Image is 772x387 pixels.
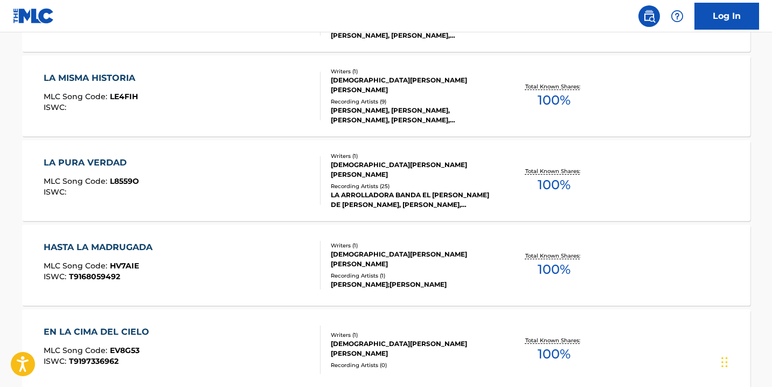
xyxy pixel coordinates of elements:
iframe: Chat Widget [718,335,772,387]
span: 100 % [538,91,571,110]
a: Public Search [638,5,660,27]
span: LE4FIH [110,92,138,101]
img: search [643,10,656,23]
div: LA ARROLLADORA BANDA EL [PERSON_NAME] DE [PERSON_NAME], [PERSON_NAME], [PERSON_NAME], LA ARROLLAD... [331,190,493,210]
div: [DEMOGRAPHIC_DATA][PERSON_NAME] [PERSON_NAME] [331,250,493,269]
span: 100 % [538,344,571,364]
span: ISWC : [44,356,69,366]
div: LA MISMA HISTORIA [44,72,141,85]
span: HV7AIE [110,261,139,271]
img: help [671,10,684,23]
div: Recording Artists ( 9 ) [331,98,493,106]
span: MLC Song Code : [44,261,110,271]
div: Writers ( 1 ) [331,67,493,75]
div: [PERSON_NAME];[PERSON_NAME] [331,280,493,289]
p: Total Known Shares: [525,82,583,91]
span: EV8G53 [110,345,140,355]
p: Total Known Shares: [525,252,583,260]
span: MLC Song Code : [44,92,110,101]
a: Log In [694,3,759,30]
span: MLC Song Code : [44,176,110,186]
div: [DEMOGRAPHIC_DATA][PERSON_NAME] [PERSON_NAME] [331,160,493,179]
div: Writers ( 1 ) [331,331,493,339]
div: Recording Artists ( 1 ) [331,272,493,280]
p: Total Known Shares: [525,336,583,344]
div: [PERSON_NAME], [PERSON_NAME], [PERSON_NAME], [PERSON_NAME], [PERSON_NAME] [331,106,493,125]
span: ISWC : [44,187,69,197]
a: LA MISMA HISTORIAMLC Song Code:LE4FIHISWC:Writers (1)[DEMOGRAPHIC_DATA][PERSON_NAME] [PERSON_NAME... [22,56,750,136]
span: MLC Song Code : [44,345,110,355]
div: EN LA CIMA DEL CIELO [44,326,155,338]
div: Help [666,5,688,27]
span: 100 % [538,175,571,195]
div: HASTA LA MADRUGADA [44,241,158,254]
div: Writers ( 1 ) [331,241,493,250]
span: L8559O [110,176,139,186]
div: [DEMOGRAPHIC_DATA][PERSON_NAME] [PERSON_NAME] [331,75,493,95]
span: ISWC : [44,102,69,112]
a: LA PURA VERDADMLC Song Code:L8559OISWC:Writers (1)[DEMOGRAPHIC_DATA][PERSON_NAME] [PERSON_NAME]Re... [22,140,750,221]
p: Total Known Shares: [525,167,583,175]
span: T9197336962 [69,356,119,366]
div: Drag [721,346,728,378]
div: Recording Artists ( 25 ) [331,182,493,190]
span: T9168059492 [69,272,120,281]
div: Recording Artists ( 0 ) [331,361,493,369]
span: ISWC : [44,272,69,281]
img: MLC Logo [13,8,54,24]
div: [DEMOGRAPHIC_DATA][PERSON_NAME] [PERSON_NAME] [331,339,493,358]
a: HASTA LA MADRUGADAMLC Song Code:HV7AIEISWC:T9168059492Writers (1)[DEMOGRAPHIC_DATA][PERSON_NAME] ... [22,225,750,306]
div: LA PURA VERDAD [44,156,139,169]
span: 100 % [538,260,571,279]
div: Writers ( 1 ) [331,152,493,160]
